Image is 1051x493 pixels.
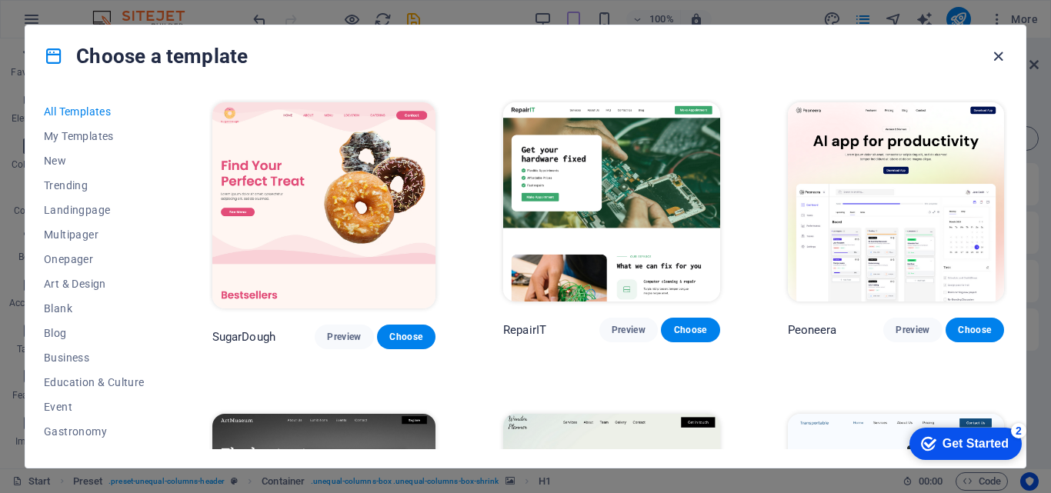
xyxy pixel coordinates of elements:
button: Blog [44,321,145,345]
img: SugarDough [212,102,435,308]
span: Preview [612,324,646,336]
span: Multipager [44,228,145,241]
span: Blog [44,327,145,339]
button: Choose [377,325,435,349]
button: Education & Culture [44,370,145,395]
img: Peoneera [788,102,1005,301]
button: New [44,148,145,173]
button: My Templates [44,124,145,148]
button: Onepager [44,247,145,271]
span: Event [44,401,145,413]
span: Choose [389,331,423,343]
span: Education & Culture [44,376,145,388]
button: Event [44,395,145,419]
button: Multipager [44,222,145,247]
img: RepairIT [503,102,719,301]
span: Blank [44,302,145,315]
span: My Templates [44,130,145,142]
span: Preview [896,324,929,336]
span: Art & Design [44,278,145,290]
button: All Templates [44,99,145,124]
button: Landingpage [44,198,145,222]
button: Health [44,444,145,468]
span: Preview [327,331,361,343]
button: Art & Design [44,271,145,296]
span: Landingpage [44,204,145,216]
span: All Templates [44,105,145,118]
span: Choose [673,324,707,336]
button: Preview [315,325,373,349]
button: Preview [599,318,658,342]
button: Trending [44,173,145,198]
span: Choose [958,324,992,336]
h4: Choose a template [44,44,248,68]
span: Trending [44,179,145,192]
p: SugarDough [212,329,275,345]
button: Choose [946,318,1004,342]
button: Gastronomy [44,419,145,444]
span: Gastronomy [44,425,145,438]
span: Business [44,351,145,364]
button: Blank [44,296,145,321]
div: 2 [114,3,129,18]
p: Peoneera [788,322,837,338]
div: Get Started [45,17,112,31]
p: RepairIT [503,322,546,338]
span: Onepager [44,253,145,265]
span: New [44,155,145,167]
button: Business [44,345,145,370]
button: Preview [883,318,942,342]
div: Get Started 2 items remaining, 60% complete [12,8,125,40]
button: Choose [661,318,719,342]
